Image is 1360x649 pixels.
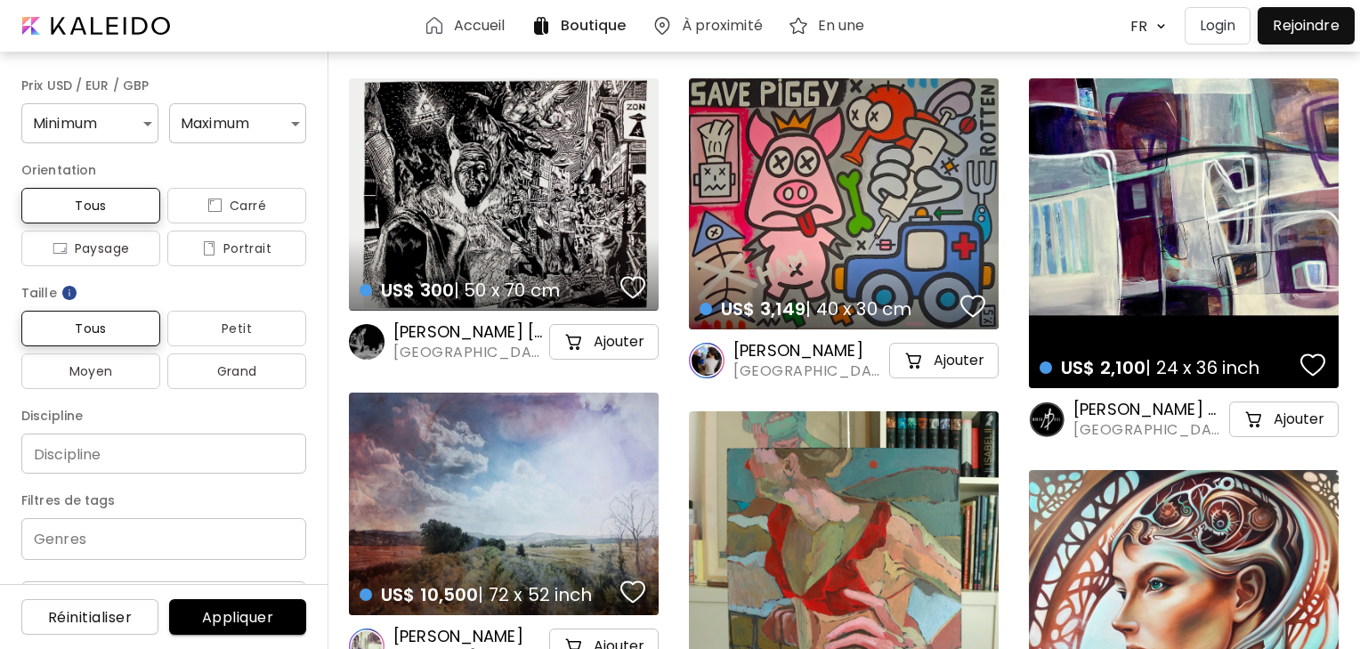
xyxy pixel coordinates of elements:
[36,238,146,259] span: Paysage
[561,19,627,33] h6: Boutique
[182,361,292,382] span: Grand
[733,361,886,381] span: [GEOGRAPHIC_DATA], [GEOGRAPHIC_DATA]
[167,353,306,389] button: Grand
[21,405,306,426] h6: Discipline
[381,582,478,607] span: US$ 10,500
[889,343,999,378] button: cart-iconAjouter
[733,340,886,361] h6: [PERSON_NAME]
[934,352,984,369] h5: Ajouter
[1073,399,1226,420] h6: [PERSON_NAME] Art
[167,311,306,346] button: Petit
[689,340,999,381] a: [PERSON_NAME][GEOGRAPHIC_DATA], [GEOGRAPHIC_DATA]cart-iconAjouter
[182,195,292,216] span: Carré
[1258,7,1354,45] a: Rejoindre
[36,361,146,382] span: Moyen
[381,278,454,303] span: US$ 300
[1243,409,1265,430] img: cart-icon
[36,318,146,339] span: Tous
[616,574,650,610] button: favorites
[360,279,615,302] h4: | 50 x 70 cm
[21,188,160,223] button: Tous
[21,75,306,96] h6: Prix USD / EUR / GBP
[1185,7,1251,45] button: Login
[21,311,160,346] button: Tous
[563,331,585,353] img: cart-icon
[1121,11,1151,42] div: FR
[202,241,216,256] img: icon
[652,15,770,37] a: À proximité
[21,103,158,143] div: Minimum
[393,343,546,362] span: [GEOGRAPHIC_DATA], [GEOGRAPHIC_DATA]
[36,195,146,216] span: Tous
[1029,78,1339,388] a: US$ 2,100| 24 x 36 inchfavoriteshttps://cdn.kaleido.art/CDN/Artwork/174292/Primary/medium.webp?up...
[788,15,872,37] a: En une
[21,353,160,389] button: Moyen
[36,608,144,627] span: Réinitialiser
[616,270,650,305] button: favorites
[1152,18,1170,35] img: arrow down
[53,241,68,256] img: icon
[182,318,292,339] span: Petit
[721,296,805,321] span: US$ 3,149
[393,321,546,343] h6: [PERSON_NAME] [PERSON_NAME]
[903,350,925,371] img: cart-icon
[169,103,306,143] div: Maximum
[393,626,546,647] h6: [PERSON_NAME]
[818,19,865,33] h6: En une
[21,490,306,511] h6: Filtres de tags
[21,282,306,304] h6: Taille
[349,393,659,615] a: US$ 10,500| 72 x 52 inchfavoriteshttps://cdn.kaleido.art/CDN/Artwork/169389/Primary/medium.webp?u...
[1073,420,1226,440] span: [GEOGRAPHIC_DATA], [GEOGRAPHIC_DATA]
[594,333,644,351] h5: Ajouter
[1040,356,1295,379] h4: | 24 x 36 inch
[21,159,306,181] h6: Orientation
[61,284,78,302] img: info
[207,199,223,213] img: icon
[1296,347,1330,383] button: favorites
[360,583,615,606] h4: | 72 x 52 inch
[167,188,306,223] button: iconCarré
[1229,402,1339,437] button: cart-iconAjouter
[1200,15,1236,37] p: Login
[956,288,990,324] button: favorites
[689,78,999,329] a: US$ 3,149| 40 x 30 cmfavoriteshttps://cdn.kaleido.art/CDN/Artwork/175584/Primary/medium.webp?upda...
[21,599,158,635] button: Réinitialiser
[1274,410,1324,428] h5: Ajouter
[1029,399,1339,440] a: [PERSON_NAME] Art[GEOGRAPHIC_DATA], [GEOGRAPHIC_DATA]cart-iconAjouter
[183,608,292,627] span: Appliquer
[1185,7,1259,45] a: Login
[682,19,763,33] h6: À proximité
[700,297,955,320] h4: | 40 x 30 cm
[454,19,506,33] h6: Accueil
[1061,355,1145,380] span: US$ 2,100
[169,599,306,635] button: Appliquer
[424,15,513,37] a: Accueil
[167,231,306,266] button: iconPortrait
[549,324,659,360] button: cart-iconAjouter
[349,321,659,362] a: [PERSON_NAME] [PERSON_NAME][GEOGRAPHIC_DATA], [GEOGRAPHIC_DATA]cart-iconAjouter
[21,231,160,266] button: iconPaysage
[349,78,659,311] a: US$ 300| 50 x 70 cmfavoriteshttps://cdn.kaleido.art/CDN/Artwork/171422/Primary/medium.webp?update...
[182,238,292,259] span: Portrait
[530,15,634,37] a: Boutique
